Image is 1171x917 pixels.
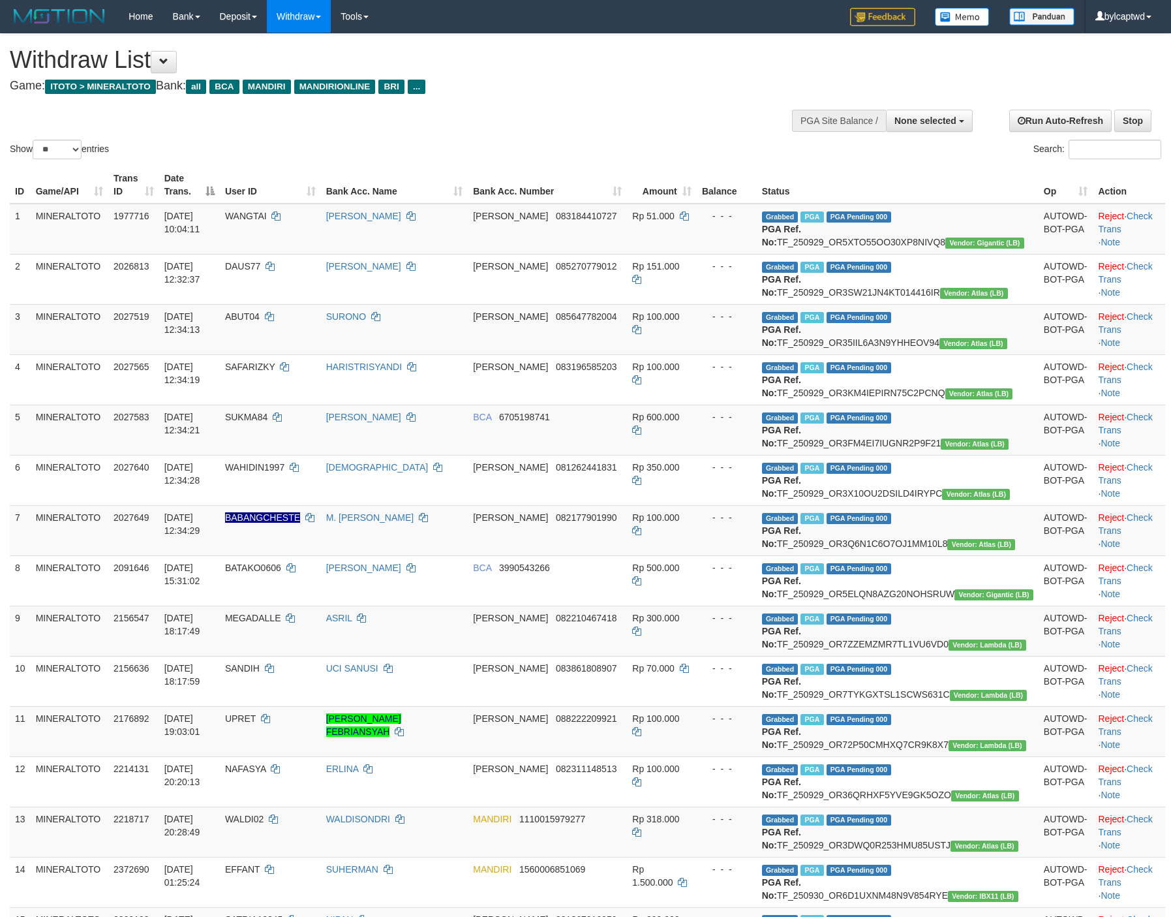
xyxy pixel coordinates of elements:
[800,614,823,625] span: Marked by bylanggota2
[294,80,376,94] span: MANDIRIONLINE
[1039,656,1093,706] td: AUTOWD-BOT-PGA
[556,211,616,221] span: Copy 083184410727 to clipboard
[10,80,768,93] h4: Game: Bank:
[1009,8,1074,25] img: panduan.png
[792,110,886,132] div: PGA Site Balance /
[1039,304,1093,354] td: AUTOWD-BOT-PGA
[1039,354,1093,405] td: AUTOWD-BOT-PGA
[114,663,149,674] span: 2156636
[1098,563,1152,586] a: Check Trans
[702,360,752,373] div: - - -
[702,511,752,524] div: - - -
[1098,211,1152,234] a: Check Trans
[209,80,239,94] span: BCA
[164,563,200,586] span: [DATE] 15:31:02
[225,311,260,322] span: ABUT04
[1098,613,1124,623] a: Reject
[10,807,31,857] td: 13
[757,756,1039,807] td: TF_250929_OR36QRHXF5YVE9GK5OZO
[473,563,491,573] span: BCA
[1093,405,1165,455] td: · ·
[326,211,401,221] a: [PERSON_NAME]
[827,714,892,725] span: PGA Pending
[1098,462,1124,473] a: Reject
[632,764,679,774] span: Rp 100.000
[326,462,429,473] a: [DEMOGRAPHIC_DATA]
[702,310,752,323] div: - - -
[627,166,696,204] th: Amount: activate to sort column ascending
[1039,555,1093,606] td: AUTOWD-BOT-PGA
[939,338,1007,349] span: Vendor URL: https://dashboard.q2checkout.com/secure
[632,512,679,523] span: Rp 100.000
[702,712,752,725] div: - - -
[762,312,798,323] span: Grabbed
[757,606,1039,656] td: TF_250929_OR7ZZEMZMR7TL1VU6VD0
[1098,563,1124,573] a: Reject
[1101,237,1120,247] a: Note
[800,764,823,775] span: Marked by bylanggota2
[10,756,31,807] td: 12
[827,463,892,474] span: PGA Pending
[10,555,31,606] td: 8
[1098,764,1124,774] a: Reject
[10,47,768,73] h1: Withdraw List
[10,405,31,455] td: 5
[632,713,679,724] span: Rp 100.000
[378,80,404,94] span: BRI
[1098,814,1124,824] a: Reject
[164,764,200,787] span: [DATE] 20:20:13
[632,261,679,272] span: Rp 151.000
[1098,663,1152,687] a: Check Trans
[473,613,548,623] span: [PERSON_NAME]
[941,439,1009,450] span: Vendor URL: https://dashboard.q2checkout.com/secure
[800,211,823,223] span: Marked by bylanggota2
[762,324,801,348] b: PGA Ref. No:
[702,260,752,273] div: - - -
[114,412,149,422] span: 2027583
[757,354,1039,405] td: TF_250929_OR3KM4IEPIRN75C2PCNQ
[45,80,156,94] span: ITOTO > MINERALTOTO
[827,412,892,424] span: PGA Pending
[1098,512,1152,536] a: Check Trans
[757,204,1039,255] td: TF_250929_OR5XTO55OO30XP8NIVQ8
[947,539,1015,550] span: Vendor URL: https://dashboard.q2checkout.com/secure
[762,513,798,524] span: Grabbed
[225,211,267,221] span: WANGTAI
[31,756,108,807] td: MINERALTOTO
[1098,613,1152,636] a: Check Trans
[10,204,31,255] td: 1
[33,140,82,159] select: Showentries
[1098,864,1152,888] a: Check Trans
[935,8,990,26] img: Button%20Memo.svg
[225,462,284,473] span: WAHIDIN1997
[1093,807,1165,857] td: · ·
[468,166,627,204] th: Bank Acc. Number: activate to sort column ascending
[1093,204,1165,255] td: · ·
[762,777,801,800] b: PGA Ref. No:
[164,211,200,234] span: [DATE] 10:04:11
[800,262,823,273] span: Marked by bylanggota2
[1039,166,1093,204] th: Op: activate to sort column ascending
[114,211,149,221] span: 1977716
[1093,606,1165,656] td: · ·
[827,211,892,223] span: PGA Pending
[827,513,892,524] span: PGA Pending
[757,555,1039,606] td: TF_250929_OR5ELQN8AZG20NOHSRUW
[632,362,679,372] span: Rp 100.000
[1101,739,1120,750] a: Note
[757,455,1039,505] td: TF_250929_OR3X10OU2DSILD4IRYPC
[762,211,798,223] span: Grabbed
[762,262,798,273] span: Grabbed
[942,489,1010,500] span: Vendor URL: https://dashboard.q2checkout.com/secure
[31,455,108,505] td: MINERALTOTO
[31,606,108,656] td: MINERALTOTO
[31,304,108,354] td: MINERALTOTO
[10,140,109,159] label: Show entries
[1098,412,1124,422] a: Reject
[31,204,108,255] td: MINERALTOTO
[702,411,752,424] div: - - -
[114,462,149,473] span: 2027640
[114,311,149,322] span: 2027519
[762,525,801,549] b: PGA Ref. No:
[556,713,616,724] span: Copy 088222209921 to clipboard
